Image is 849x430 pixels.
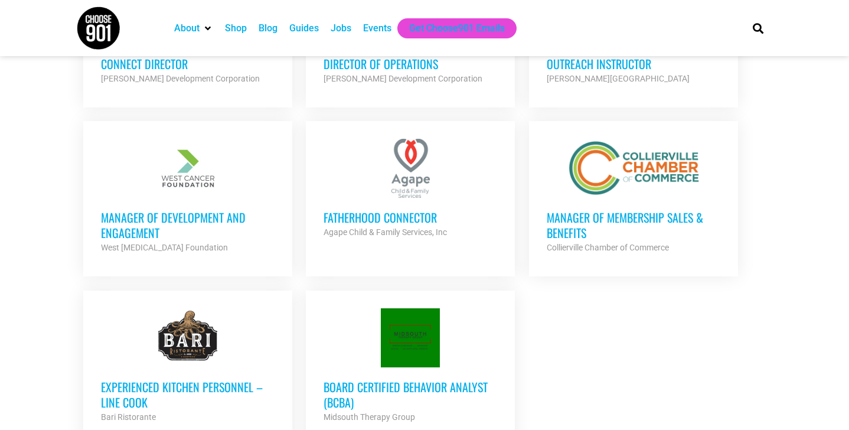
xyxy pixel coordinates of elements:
a: Get Choose901 Emails [409,21,505,35]
strong: [PERSON_NAME] Development Corporation [101,74,260,83]
strong: Collierville Chamber of Commerce [547,243,669,252]
h3: Connect Director [101,56,275,71]
h3: Fatherhood Connector [324,210,497,225]
a: Manager of Membership Sales & Benefits Collierville Chamber of Commerce [529,121,738,272]
h3: Board Certified Behavior Analyst (BCBA) [324,379,497,410]
h3: Manager of Development and Engagement [101,210,275,240]
h3: Outreach Instructor [547,56,720,71]
nav: Main nav [168,18,733,38]
div: About [168,18,219,38]
h3: Experienced Kitchen Personnel – Line Cook [101,379,275,410]
a: Shop [225,21,247,35]
h3: Director of Operations [324,56,497,71]
a: Guides [289,21,319,35]
strong: Agape Child & Family Services, Inc [324,227,447,237]
div: Search [749,18,768,38]
a: Manager of Development and Engagement West [MEDICAL_DATA] Foundation [83,121,292,272]
a: Events [363,21,391,35]
h3: Manager of Membership Sales & Benefits [547,210,720,240]
a: Jobs [331,21,351,35]
strong: West [MEDICAL_DATA] Foundation [101,243,228,252]
a: Blog [259,21,277,35]
a: Fatherhood Connector Agape Child & Family Services, Inc [306,121,515,257]
strong: Bari Ristorante [101,412,156,422]
a: About [174,21,200,35]
strong: Midsouth Therapy Group [324,412,415,422]
strong: [PERSON_NAME][GEOGRAPHIC_DATA] [547,74,690,83]
strong: [PERSON_NAME] Development Corporation [324,74,482,83]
